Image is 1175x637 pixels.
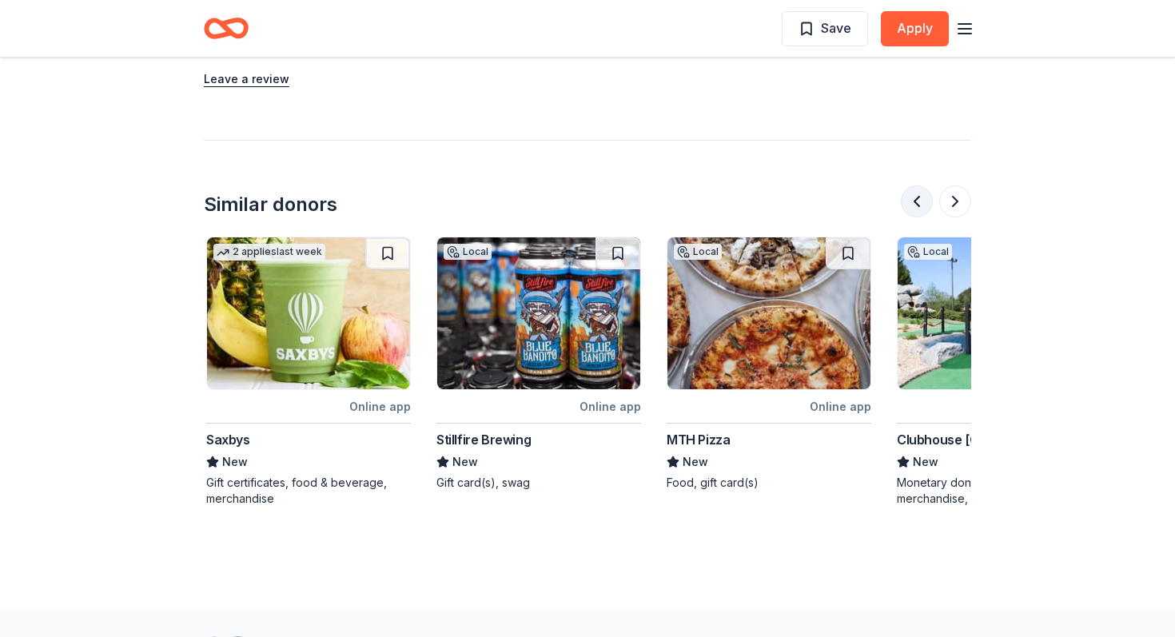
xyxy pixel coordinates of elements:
div: Online app [580,396,641,416]
div: MTH Pizza [667,430,730,449]
button: Save [782,11,868,46]
div: Clubhouse [GEOGRAPHIC_DATA] [897,430,1095,449]
div: Similar donors [204,192,337,217]
div: Local [674,244,722,260]
button: Apply [881,11,949,46]
a: Home [204,10,249,47]
div: Monetary donation, gift card(s), merchandise, food [897,475,1101,507]
span: New [452,452,478,472]
a: Image for Stillfire BrewingLocalOnline appStillfire BrewingNewGift card(s), swag [436,237,641,491]
img: Image for Stillfire Brewing [437,237,640,389]
span: Save [821,18,851,38]
div: 2 applies last week [213,244,325,261]
span: New [913,452,938,472]
div: Saxbys [206,430,250,449]
div: Gift card(s), swag [436,475,641,491]
div: Gift certificates, food & beverage, merchandise [206,475,411,507]
div: Local [444,244,492,260]
a: Image for MTH PizzaLocalOnline appMTH PizzaNewFood, gift card(s) [667,237,871,491]
span: New [683,452,708,472]
div: Food, gift card(s) [667,475,871,491]
div: Local [904,244,952,260]
img: Image for Saxbys [207,237,410,389]
a: Image for Clubhouse StatesboroLocalOnline appClubhouse [GEOGRAPHIC_DATA]NewMonetary donation, gif... [897,237,1101,507]
div: Online app [810,396,871,416]
div: Online app [349,396,411,416]
a: Image for Saxbys2 applieslast weekOnline appSaxbysNewGift certificates, food & beverage, merchandise [206,237,411,507]
img: Image for Clubhouse Statesboro [898,237,1101,389]
button: Leave a review [204,70,289,89]
img: Image for MTH Pizza [667,237,870,389]
div: Stillfire Brewing [436,430,531,449]
span: New [222,452,248,472]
